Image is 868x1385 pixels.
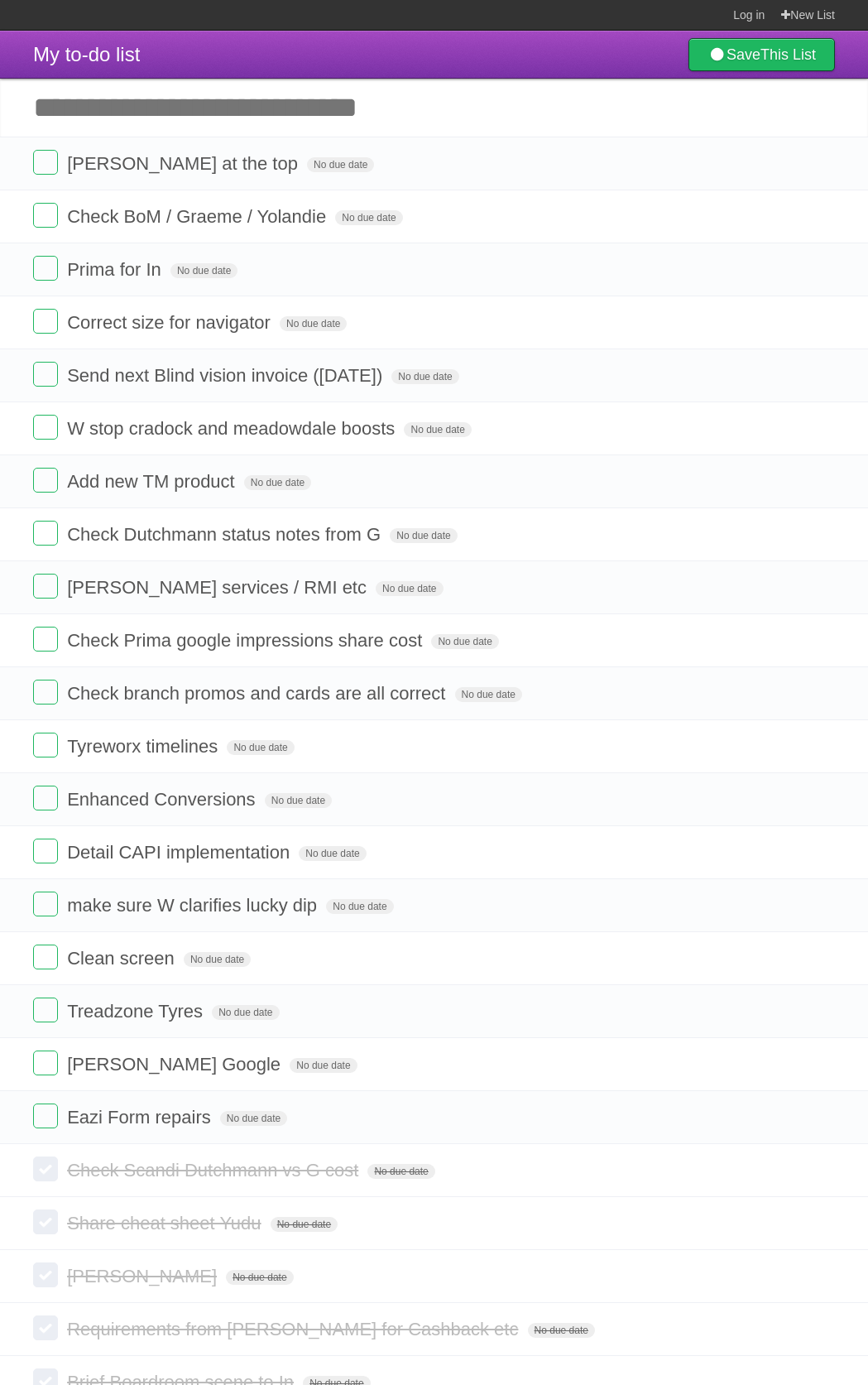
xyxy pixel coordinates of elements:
span: Check Dutchmann status notes from G [67,524,385,545]
span: No due date [376,581,443,596]
label: Done [33,415,58,440]
span: No due date [265,793,332,808]
span: Prima for In [67,259,165,280]
span: Eazi Form repairs [67,1107,215,1128]
span: My to-do list [33,43,140,65]
span: Clean screen [67,948,179,969]
span: No due date [227,740,294,755]
label: Done [33,574,58,599]
span: W stop cradock and meadowdale boosts [67,418,399,439]
label: Done [33,839,58,863]
label: Done [33,468,58,493]
span: Check Scandi Dutchmann vs G cost [67,1160,362,1181]
span: No due date [170,263,237,278]
label: Done [33,680,58,705]
span: Check BoM / Graeme / Yolandie [67,206,330,227]
span: Add new TM product [67,471,239,492]
span: Treadzone Tyres [67,1001,207,1022]
span: No due date [404,422,471,437]
span: Send next Blind vision invoice ([DATE]) [67,365,386,386]
span: No due date [307,157,374,172]
span: No due date [528,1323,595,1338]
span: [PERSON_NAME] at the top [67,153,302,174]
span: Correct size for navigator [67,312,275,333]
label: Done [33,945,58,969]
span: Requirements from [PERSON_NAME] for Cashback etc [67,1319,522,1339]
span: Check branch promos and cards are all correct [67,683,449,704]
label: Done [33,1157,58,1181]
label: Done [33,256,58,281]
label: Done [33,1315,58,1340]
label: Done [33,362,58,387]
span: No due date [367,1164,434,1179]
label: Done [33,203,58,228]
span: No due date [226,1270,293,1285]
label: Done [33,733,58,757]
span: No due date [271,1217,338,1232]
label: Done [33,1104,58,1128]
span: No due date [244,475,311,490]
span: No due date [326,899,393,914]
span: No due date [184,952,251,967]
span: No due date [220,1111,287,1126]
label: Done [33,786,58,810]
span: No due date [290,1058,357,1073]
label: Done [33,1051,58,1075]
span: No due date [299,846,366,861]
span: [PERSON_NAME] services / RMI etc [67,577,371,598]
span: No due date [391,369,458,384]
label: Done [33,627,58,652]
span: Detail CAPI implementation [67,842,294,863]
span: Share cheat sheet Yudu [67,1213,265,1234]
span: [PERSON_NAME] [67,1266,221,1286]
b: This List [760,46,816,63]
label: Done [33,1209,58,1234]
label: Done [33,998,58,1022]
label: Done [33,892,58,916]
span: No due date [212,1005,279,1020]
span: No due date [455,687,522,702]
span: No due date [335,210,402,225]
span: Enhanced Conversions [67,789,259,810]
label: Done [33,150,58,175]
label: Done [33,1262,58,1287]
span: No due date [431,634,498,649]
span: [PERSON_NAME] Google [67,1054,285,1075]
span: No due date [390,528,457,543]
span: Tyreworx timelines [67,736,222,757]
a: SaveThis List [688,38,835,71]
span: No due date [280,316,347,331]
span: Check Prima google impressions share cost [67,630,426,651]
label: Done [33,521,58,546]
span: make sure W clarifies lucky dip [67,895,321,916]
label: Done [33,309,58,334]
